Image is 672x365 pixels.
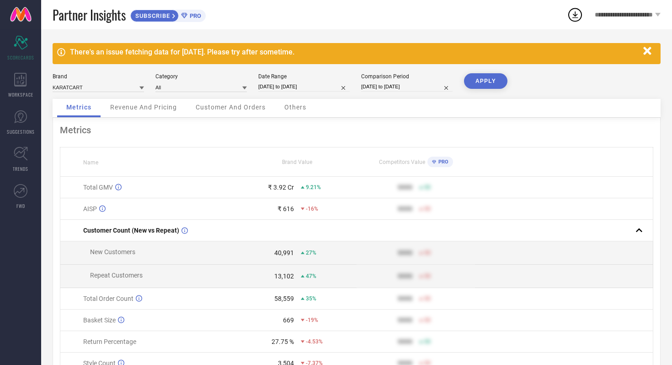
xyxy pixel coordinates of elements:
div: 9999 [398,205,412,212]
span: -19% [306,317,318,323]
div: 27.75 % [272,338,294,345]
div: Open download list [567,6,583,23]
span: 35% [306,295,316,302]
div: Comparison Period [361,73,453,80]
div: ₹ 3.92 Cr [268,184,294,191]
span: 50 [424,295,431,302]
span: -4.53% [306,338,323,345]
span: Revenue And Pricing [110,104,177,111]
span: 50 [424,250,431,256]
span: Customer And Orders [196,104,266,111]
span: Competitors Value [379,159,425,165]
span: 27% [306,250,316,256]
span: Return Percentage [83,338,136,345]
div: There's an issue fetching data for [DATE]. Please try after sometime. [70,48,639,56]
div: 40,991 [274,249,294,256]
span: -16% [306,206,318,212]
div: 9999 [398,249,412,256]
span: Repeat Customers [90,272,143,279]
span: 50 [424,338,431,345]
div: ₹ 616 [277,205,294,212]
span: 50 [424,273,431,279]
span: Partner Insights [53,5,126,24]
div: 669 [283,316,294,324]
div: 9999 [398,272,412,280]
span: Name [83,159,98,166]
div: 58,559 [274,295,294,302]
span: 9.21% [306,184,321,191]
div: Date Range [258,73,350,80]
span: New Customers [90,248,135,256]
span: TRENDS [13,165,28,172]
div: 9999 [398,338,412,345]
span: Total Order Count [83,295,133,302]
span: 50 [424,317,431,323]
button: APPLY [464,73,507,89]
span: FWD [16,202,25,209]
a: SUBSCRIBEPRO [130,7,206,22]
span: Metrics [66,104,91,111]
span: 50 [424,206,431,212]
input: Select date range [258,82,350,92]
span: Customer Count (New vs Repeat) [83,227,179,234]
div: Metrics [60,125,653,136]
span: Basket Size [83,316,116,324]
span: WORKSPACE [8,91,33,98]
span: 50 [424,184,431,191]
div: 9999 [398,184,412,191]
span: 47% [306,273,316,279]
span: Brand Value [282,159,312,165]
span: SUGGESTIONS [7,128,35,135]
span: Total GMV [83,184,113,191]
div: 9999 [398,295,412,302]
div: Brand [53,73,144,80]
div: 9999 [398,316,412,324]
input: Select comparison period [361,82,453,92]
span: SCORECARDS [7,54,34,61]
span: AISP [83,205,97,212]
div: 13,102 [274,272,294,280]
div: Category [155,73,247,80]
span: Others [284,104,306,111]
span: PRO [436,159,448,165]
span: SUBSCRIBE [131,12,172,19]
span: PRO [187,12,201,19]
